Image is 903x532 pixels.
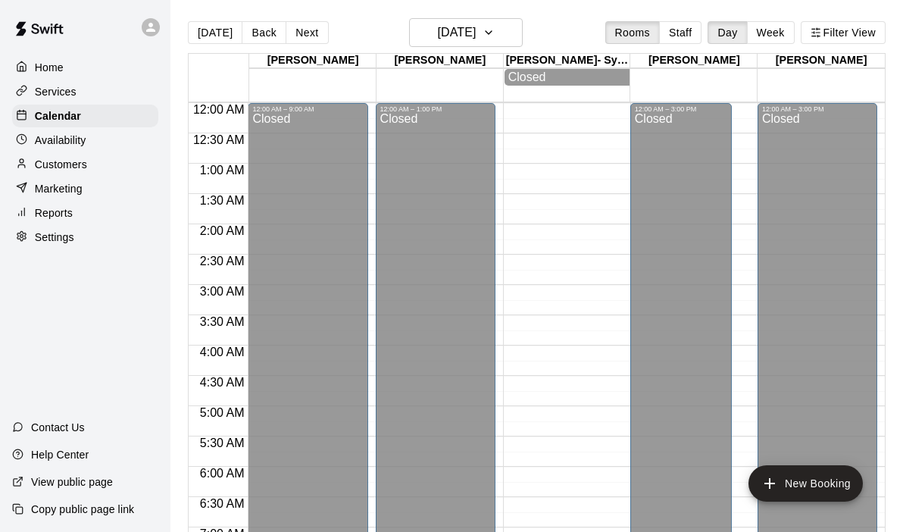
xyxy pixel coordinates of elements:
[605,21,660,44] button: Rooms
[747,21,795,44] button: Week
[35,157,87,172] p: Customers
[196,164,248,177] span: 1:00 AM
[286,21,328,44] button: Next
[508,70,626,84] div: Closed
[35,84,77,99] p: Services
[35,108,81,124] p: Calendar
[377,54,504,68] div: [PERSON_NAME]
[196,497,248,510] span: 6:30 AM
[748,465,863,502] button: add
[31,502,134,517] p: Copy public page link
[12,105,158,127] a: Calendar
[12,56,158,79] a: Home
[196,406,248,419] span: 5:00 AM
[635,105,727,113] div: 12:00 AM – 3:00 PM
[801,21,886,44] button: Filter View
[659,21,702,44] button: Staff
[12,202,158,224] a: Reports
[31,447,89,462] p: Help Center
[758,54,885,68] div: [PERSON_NAME]
[242,21,286,44] button: Back
[196,285,248,298] span: 3:00 AM
[196,346,248,358] span: 4:00 AM
[708,21,747,44] button: Day
[196,467,248,480] span: 6:00 AM
[437,22,476,43] h6: [DATE]
[189,133,248,146] span: 12:30 AM
[35,181,83,196] p: Marketing
[12,80,158,103] a: Services
[196,315,248,328] span: 3:30 AM
[249,54,377,68] div: [PERSON_NAME]
[35,230,74,245] p: Settings
[12,129,158,152] a: Availability
[196,255,248,268] span: 2:30 AM
[630,54,758,68] div: [PERSON_NAME]
[252,105,363,113] div: 12:00 AM – 9:00 AM
[380,105,491,113] div: 12:00 AM – 1:00 PM
[35,133,86,148] p: Availability
[31,420,85,435] p: Contact Us
[196,437,248,449] span: 5:30 AM
[189,103,248,116] span: 12:00 AM
[31,474,113,490] p: View public page
[762,105,873,113] div: 12:00 AM – 3:00 PM
[35,60,64,75] p: Home
[188,21,242,44] button: [DATE]
[12,153,158,176] a: Customers
[196,224,248,237] span: 2:00 AM
[196,376,248,389] span: 4:30 AM
[196,194,248,207] span: 1:30 AM
[504,54,631,68] div: [PERSON_NAME]- Sylacauga
[12,177,158,200] a: Marketing
[35,205,73,221] p: Reports
[409,18,523,47] button: [DATE]
[12,226,158,249] a: Settings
